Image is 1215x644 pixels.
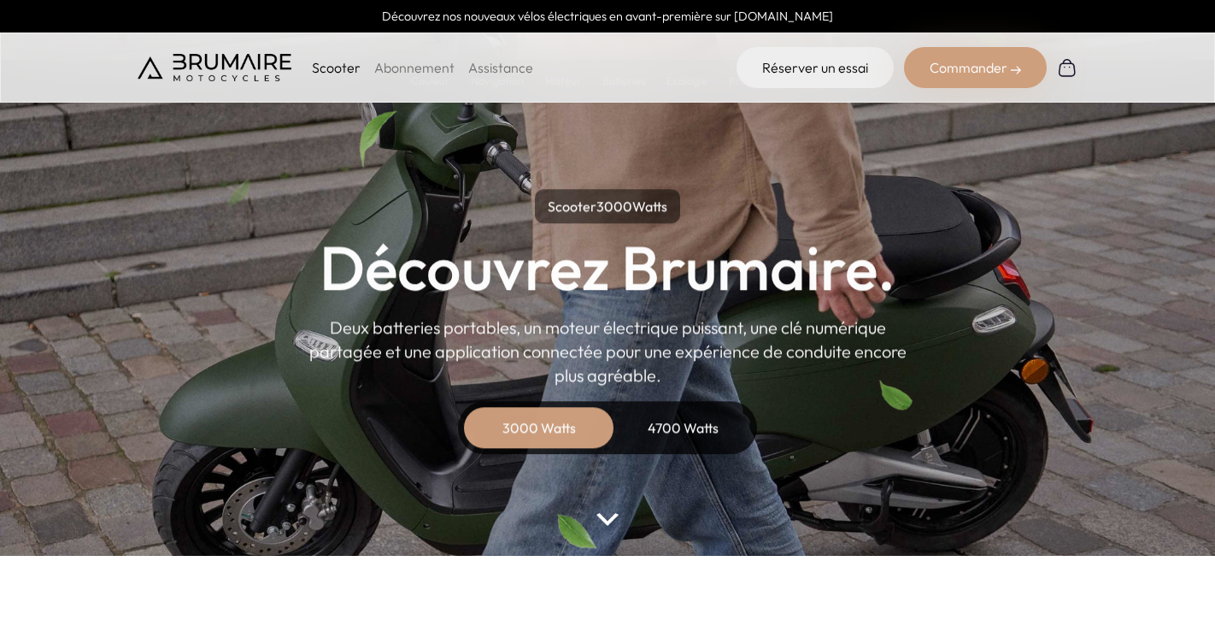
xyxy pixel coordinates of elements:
p: Scooter [312,57,361,78]
p: Scooter Watts [535,189,680,223]
div: Commander [904,47,1047,88]
div: 4700 Watts [614,407,751,448]
a: Abonnement [374,59,455,76]
h1: Découvrez Brumaire. [320,237,895,298]
img: right-arrow-2.png [1011,65,1021,75]
a: Réserver un essai [737,47,894,88]
img: Brumaire Motocycles [138,54,291,81]
img: Panier [1057,57,1077,78]
img: arrow-bottom.png [596,513,619,526]
p: Deux batteries portables, un moteur électrique puissant, une clé numérique partagée et une applic... [308,316,907,387]
div: 3000 Watts [471,407,607,448]
a: Assistance [468,59,533,76]
span: 3000 [596,198,632,215]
